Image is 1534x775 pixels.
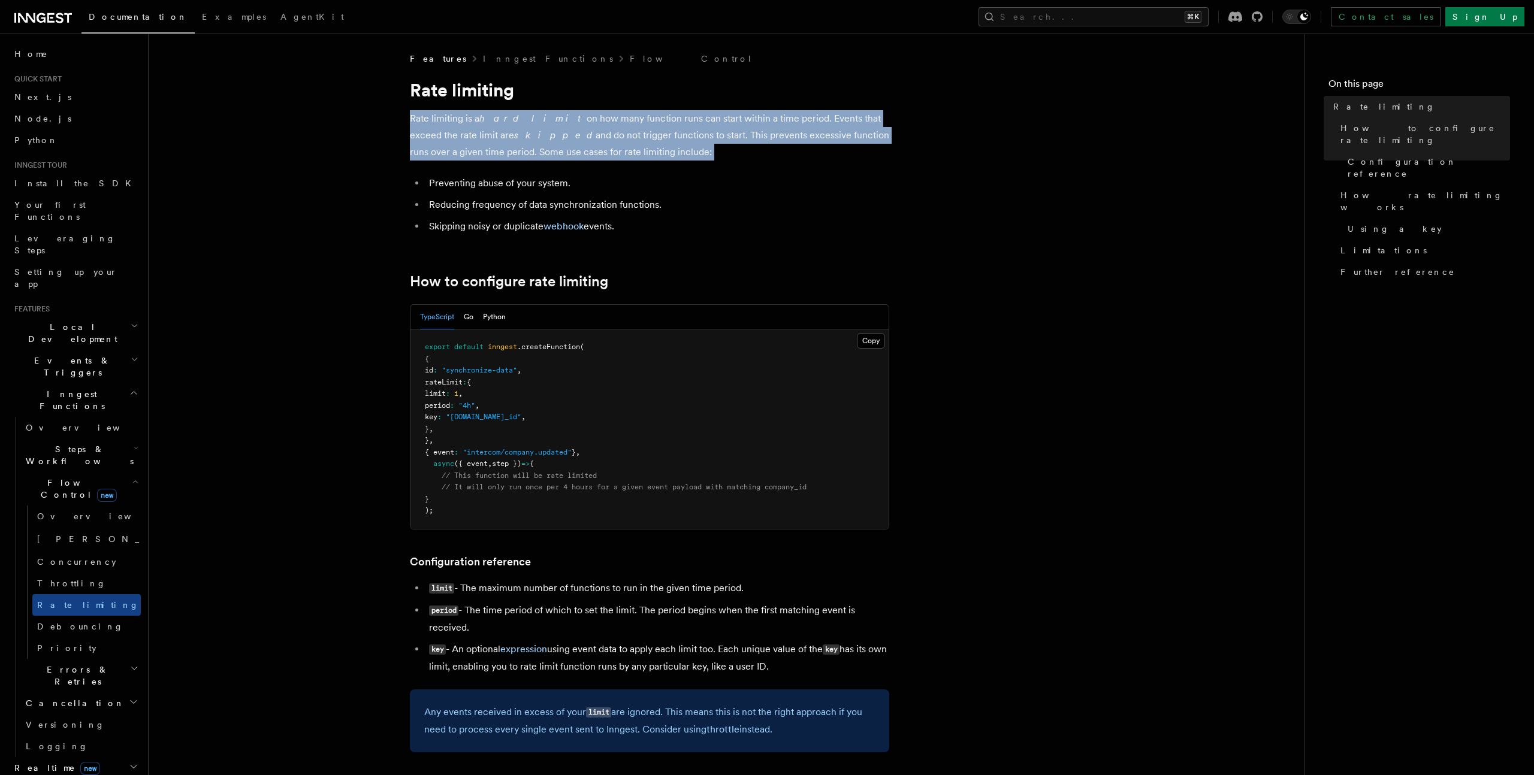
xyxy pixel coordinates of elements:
a: throttle [706,723,739,735]
span: "[DOMAIN_NAME]_id" [446,413,521,421]
p: Any events received in excess of your are ignored. This means this is not the right approach if y... [424,704,875,738]
span: Realtime [10,762,100,774]
a: expression [500,643,547,655]
span: Concurrency [37,557,116,567]
span: Rate limiting [37,600,139,610]
a: Python [10,129,141,151]
span: Configuration reference [1348,156,1510,180]
span: ( [580,343,584,351]
p: Rate limiting is a on how many function runs can start within a time period. Events that exceed t... [410,110,889,161]
span: Documentation [89,12,188,22]
span: Priority [37,643,96,653]
a: Node.js [10,108,141,129]
span: { event [425,448,454,456]
li: - The maximum number of functions to run in the given time period. [425,580,889,597]
span: : [446,389,450,398]
li: - The time period of which to set the limit. The period begins when the first matching event is r... [425,602,889,636]
span: export [425,343,450,351]
button: Go [464,305,473,329]
button: Copy [857,333,885,349]
span: Leveraging Steps [14,234,116,255]
span: Flow Control [21,477,132,501]
span: Rate limiting [1333,101,1435,113]
code: key [823,644,840,655]
button: Toggle dark mode [1282,10,1311,24]
span: "4h" [458,401,475,410]
h4: On this page [1328,77,1510,96]
span: Features [410,53,466,65]
button: TypeScript [420,305,454,329]
span: Setting up your app [14,267,117,289]
span: Further reference [1340,266,1455,278]
a: webhook [543,220,584,232]
a: Overview [32,505,141,527]
a: Configuration reference [410,553,531,570]
a: Limitations [1336,240,1510,261]
a: Install the SDK [10,172,141,194]
a: Home [10,43,141,65]
a: How to configure rate limiting [410,273,608,290]
em: hard limit [479,113,587,124]
div: Inngest Functions [10,417,141,757]
span: Features [10,304,50,314]
span: , [475,401,479,410]
span: } [425,425,429,433]
a: Documentation [81,4,195,34]
span: Overview [37,511,161,521]
span: limit [425,389,446,398]
span: Errors & Retries [21,664,130,688]
button: Errors & Retries [21,659,141,692]
span: Next.js [14,92,71,102]
span: => [521,459,530,468]
span: "intercom/company.updated" [463,448,572,456]
span: Inngest Functions [10,388,129,412]
button: Steps & Workflows [21,438,141,472]
span: , [429,425,433,433]
span: { [530,459,534,468]
a: Concurrency [32,551,141,573]
span: : [454,448,458,456]
em: skipped [514,129,596,141]
span: "synchronize-data" [442,366,517,374]
span: Local Development [10,321,131,345]
code: limit [429,583,454,594]
a: Logging [21,735,141,757]
span: } [425,495,429,503]
span: period [425,401,450,410]
a: Inngest Functions [483,53,613,65]
button: Flow Controlnew [21,472,141,505]
span: , [429,436,433,444]
span: : [463,378,467,386]
a: Leveraging Steps [10,228,141,261]
span: Examples [202,12,266,22]
span: default [454,343,484,351]
span: Overview [26,423,149,432]
span: , [576,448,580,456]
span: Python [14,135,58,145]
span: : [450,401,454,410]
a: Your first Functions [10,194,141,228]
span: } [572,448,576,456]
a: Next.js [10,86,141,108]
span: { [467,378,471,386]
code: key [429,644,446,655]
span: // It will only run once per 4 hours for a given event payload with matching company_id [442,483,807,491]
a: Examples [195,4,273,32]
a: Throttling [32,573,141,594]
a: How to configure rate limiting [1336,117,1510,151]
span: { [425,355,429,363]
a: Rate limiting [32,594,141,616]
button: Events & Triggers [10,350,141,383]
button: Local Development [10,316,141,350]
span: How rate limiting works [1340,189,1510,213]
li: Reducing frequency of data synchronization functions. [425,196,889,213]
span: id [425,366,433,374]
span: Quick start [10,74,62,84]
li: Preventing abuse of your system. [425,175,889,192]
button: Cancellation [21,692,141,714]
a: Debouncing [32,616,141,637]
a: Contact sales [1331,7,1441,26]
span: How to configure rate limiting [1340,122,1510,146]
span: async [433,459,454,468]
kbd: ⌘K [1185,11,1201,23]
